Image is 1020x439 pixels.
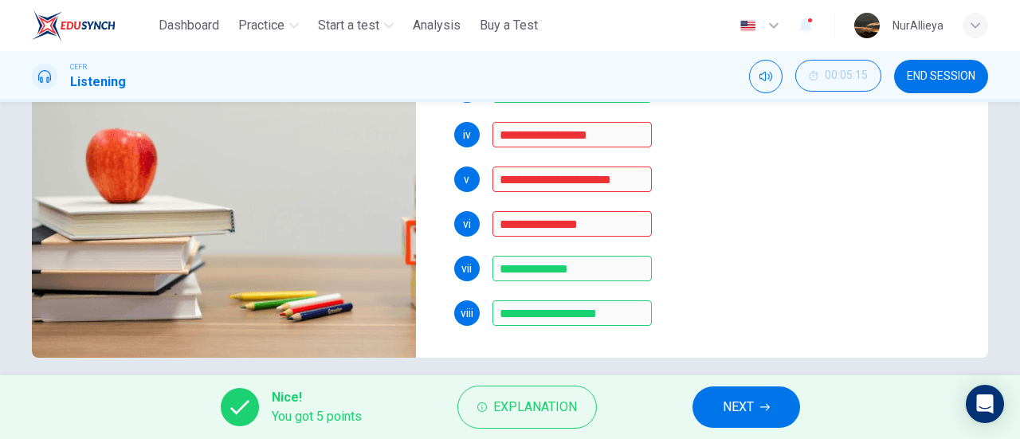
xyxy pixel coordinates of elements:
[492,122,652,147] input: reference room
[907,70,975,83] span: END SESSION
[966,385,1004,423] div: Open Intercom Messenger
[159,16,219,35] span: Dashboard
[795,60,881,93] div: Hide
[463,129,471,140] span: iv
[795,60,881,92] button: 00:05:15
[480,16,538,35] span: Buy a Test
[312,11,400,40] button: Start a test
[232,11,305,40] button: Practice
[492,167,652,192] input: closed reserve room; closed reserve
[318,16,379,35] span: Start a test
[152,11,226,40] button: Dashboard
[825,69,868,82] span: 00:05:15
[70,61,87,73] span: CEFR
[272,407,362,426] span: You got 5 points
[32,10,116,41] img: ELTC logo
[692,386,800,428] button: NEXT
[723,396,754,418] span: NEXT
[892,16,943,35] div: NurAllieya
[457,386,597,429] button: Explanation
[461,308,473,319] span: viii
[70,73,126,92] h1: Listening
[473,11,544,40] button: Buy a Test
[413,16,461,35] span: Analysis
[463,218,471,229] span: vi
[492,211,652,237] input: journals
[749,60,783,93] div: Mute
[464,174,469,185] span: v
[406,11,467,40] button: Analysis
[493,396,577,418] span: Explanation
[32,10,152,41] a: ELTC logo
[738,20,758,32] img: en
[894,60,988,93] button: END SESSION
[854,13,880,38] img: Profile picture
[492,300,652,326] input: multimedia equipment
[238,16,284,35] span: Practice
[272,388,362,407] span: Nice!
[461,263,472,274] span: vii
[492,256,652,281] input: photocopy room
